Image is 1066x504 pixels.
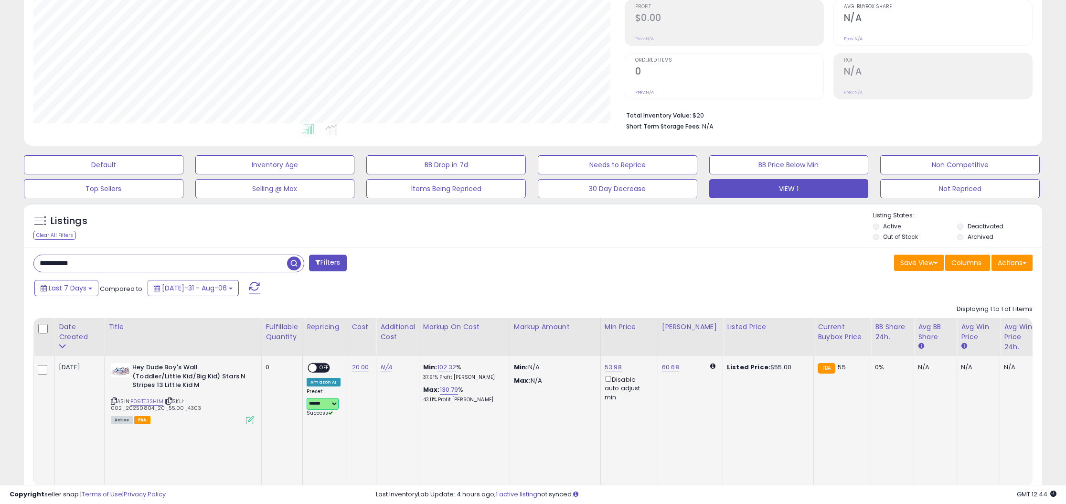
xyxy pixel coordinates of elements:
[883,222,901,230] label: Active
[111,416,133,424] span: All listings currently available for purchase on Amazon
[309,255,346,271] button: Filters
[1004,363,1035,372] div: N/A
[423,374,502,381] p: 37.91% Profit [PERSON_NAME]
[702,122,714,131] span: N/A
[49,283,86,293] span: Last 7 Days
[10,490,166,499] div: seller snap | |
[883,233,918,241] label: Out of Stock
[514,363,528,372] strong: Min:
[662,322,719,332] div: [PERSON_NAME]
[440,385,458,395] a: 130.79
[419,318,510,356] th: The percentage added to the cost of goods (COGS) that forms the calculator for Min & Max prices.
[423,397,502,403] p: 43.11% Profit [PERSON_NAME]
[844,4,1032,10] span: Avg. Buybox Share
[918,363,949,372] div: N/A
[134,416,150,424] span: FBA
[148,280,239,296] button: [DATE]-31 - Aug-06
[894,255,944,271] button: Save View
[307,322,343,332] div: Repricing
[195,179,355,198] button: Selling @ Max
[605,322,654,332] div: Min Price
[111,363,254,423] div: ASIN:
[818,363,835,374] small: FBA
[991,255,1033,271] button: Actions
[423,385,440,394] b: Max:
[844,58,1032,63] span: ROI
[662,363,679,372] a: 60.68
[514,322,597,332] div: Markup Amount
[844,12,1032,25] h2: N/A
[423,363,437,372] b: Min:
[82,490,122,499] a: Terms of Use
[366,179,526,198] button: Items Being Repriced
[710,363,715,369] i: Calculated using Dynamic Max Price.
[605,363,622,372] a: 53.98
[945,255,990,271] button: Columns
[100,284,144,293] span: Compared to:
[727,363,770,372] b: Listed Price:
[496,490,537,499] a: 1 active listing
[437,363,457,372] a: 102.32
[24,179,183,198] button: Top Sellers
[635,89,654,95] small: Prev: N/A
[968,222,1003,230] label: Deactivated
[873,211,1043,220] p: Listing States:
[108,322,257,332] div: Title
[605,374,650,402] div: Disable auto adjust min
[33,231,76,240] div: Clear All Filters
[875,322,910,342] div: BB Share 24h.
[968,233,993,241] label: Archived
[266,322,298,342] div: Fulfillable Quantity
[195,155,355,174] button: Inventory Age
[538,155,697,174] button: Needs to Reprice
[423,386,502,403] div: %
[880,179,1040,198] button: Not Repriced
[635,36,654,42] small: Prev: N/A
[957,305,1033,314] div: Displaying 1 to 1 of 1 items
[961,363,992,372] div: N/A
[10,490,44,499] strong: Copyright
[1017,490,1056,499] span: 2025-08-14 12:44 GMT
[709,155,869,174] button: BB Price Below Min
[307,388,340,417] div: Preset:
[162,283,227,293] span: [DATE]-31 - Aug-06
[918,342,924,351] small: Avg BB Share.
[818,322,867,342] div: Current Buybox Price
[844,66,1032,79] h2: N/A
[626,109,1025,120] li: $20
[34,280,98,296] button: Last 7 Days
[130,397,163,406] a: B09TT3SH1M
[51,214,87,228] h5: Listings
[124,490,166,499] a: Privacy Policy
[317,364,332,372] span: OFF
[727,363,806,372] div: $55.00
[380,363,392,372] a: N/A
[538,179,697,198] button: 30 Day Decrease
[380,322,415,342] div: Additional Cost
[626,111,691,119] b: Total Inventory Value:
[59,322,100,342] div: Date Created
[111,397,201,412] span: | SKU: 002_20250804_20_55.00_4303
[918,322,953,342] div: Avg BB Share
[709,179,869,198] button: VIEW 1
[376,490,1056,499] div: Last InventoryLab Update: 4 hours ago, not synced.
[838,363,845,372] span: 55
[366,155,526,174] button: BB Drop in 7d
[635,58,823,63] span: Ordered Items
[635,4,823,10] span: Profit
[961,322,996,342] div: Avg Win Price
[514,363,593,372] p: N/A
[951,258,981,268] span: Columns
[423,363,502,381] div: %
[880,155,1040,174] button: Non Competitive
[266,363,295,372] div: 0
[875,363,906,372] div: 0%
[727,322,810,332] div: Listed Price
[307,378,340,386] div: Amazon AI
[844,89,863,95] small: Prev: N/A
[59,363,97,372] div: [DATE]
[514,376,593,385] p: N/A
[307,409,333,417] span: Success
[111,363,130,377] img: 41CZF4pthyL._SL40_.jpg
[132,363,248,392] b: Hey Dude Boy's Wall (Toddler/Little Kid/Big Kid) Stars N Stripes 13 Little Kid M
